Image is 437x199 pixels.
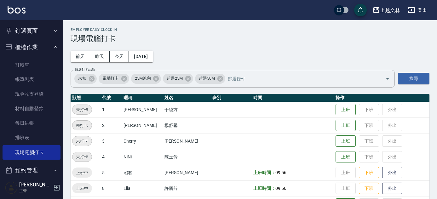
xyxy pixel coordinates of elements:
button: 上班 [336,120,356,131]
input: 篩選條件 [226,73,374,84]
td: Cherry [122,133,163,149]
td: [PERSON_NAME] [163,133,211,149]
div: 未知 [74,74,97,84]
td: 3 [101,133,122,149]
td: 4 [101,149,122,165]
button: 今天 [110,51,129,62]
td: 昭君 [122,165,163,180]
h2: Employee Daily Clock In [71,28,429,32]
button: 釘選頁面 [3,23,60,39]
td: Ella [122,180,163,196]
a: 打帳單 [3,58,60,72]
button: 上班 [336,135,356,147]
p: 主管 [19,188,51,194]
a: 材料自購登錄 [3,101,60,116]
b: 上班時間： [253,186,275,191]
h3: 現場電腦打卡 [71,34,429,43]
span: 未知 [74,75,90,82]
td: 2 [101,117,122,133]
div: 上越文林 [380,6,400,14]
td: 楊舒馨 [163,117,211,133]
button: Open [382,74,393,84]
td: 5 [101,165,122,180]
button: 下班 [359,167,379,179]
span: 09:56 [275,186,286,191]
a: 現金收支登錄 [3,87,60,101]
button: 上班 [336,104,356,116]
a: 現場電腦打卡 [3,145,60,160]
button: 預約管理 [3,162,60,179]
span: 25M以內 [131,75,155,82]
td: NiNi [122,149,163,165]
span: 未打卡 [72,154,92,160]
button: 櫃檯作業 [3,39,60,55]
div: 25M以內 [131,74,161,84]
td: 陳玉伶 [163,149,211,165]
div: 超過25M [163,74,193,84]
a: 每日結帳 [3,116,60,130]
span: 09:56 [275,170,286,175]
th: 狀態 [71,94,101,102]
img: Person [5,181,18,194]
b: 上班時間： [253,170,275,175]
button: save [354,4,367,16]
td: 1 [101,102,122,117]
button: 上班 [336,151,356,163]
span: 超過25M [163,75,187,82]
th: 代號 [101,94,122,102]
div: 超過50M [195,74,225,84]
label: 篩選打卡記錄 [75,67,95,72]
span: 電腦打卡 [99,75,123,82]
button: 搜尋 [398,73,429,84]
th: 姓名 [163,94,211,102]
div: 電腦打卡 [99,74,129,84]
button: 下班 [359,183,379,194]
button: 外出 [382,183,402,194]
td: 許麗芬 [163,180,211,196]
button: 上越文林 [370,4,403,17]
button: 外出 [382,167,402,179]
button: 登出 [405,4,429,16]
span: 上班中 [72,169,92,176]
td: 8 [101,180,122,196]
td: [PERSON_NAME] [122,117,163,133]
th: 操作 [334,94,429,102]
h5: [PERSON_NAME] [19,182,51,188]
th: 時間 [252,94,334,102]
td: [PERSON_NAME] [122,102,163,117]
a: 排班表 [3,130,60,145]
td: 于綾方 [163,102,211,117]
span: 未打卡 [72,106,92,113]
button: 前天 [71,51,90,62]
span: 未打卡 [72,122,92,129]
button: [DATE] [129,51,153,62]
span: 未打卡 [72,138,92,145]
span: 上班中 [72,185,92,192]
th: 暱稱 [122,94,163,102]
img: Logo [8,6,26,14]
th: 班別 [211,94,252,102]
span: 超過50M [195,75,219,82]
td: [PERSON_NAME] [163,165,211,180]
button: 昨天 [90,51,110,62]
a: 帳單列表 [3,72,60,87]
